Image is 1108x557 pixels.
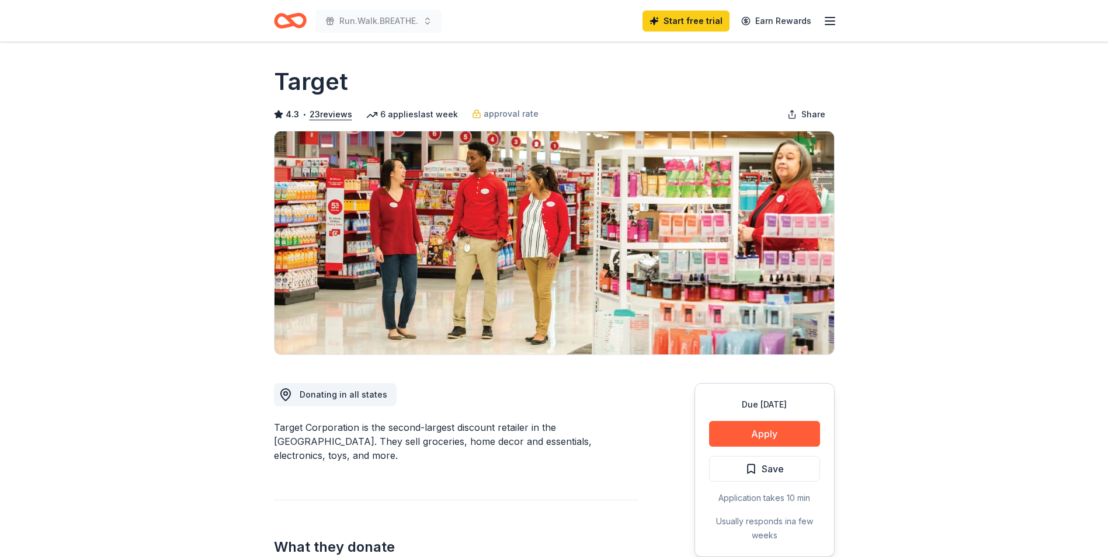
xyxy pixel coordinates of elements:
span: Share [801,107,825,121]
a: Home [274,7,307,34]
span: Save [762,461,784,476]
button: 23reviews [310,107,352,121]
a: Earn Rewards [734,11,818,32]
div: Target Corporation is the second-largest discount retailer in the [GEOGRAPHIC_DATA]. They sell gr... [274,420,638,462]
button: Save [709,456,820,482]
div: 6 applies last week [366,107,458,121]
button: Share [778,103,835,126]
button: Run.Walk.BREATHE. [316,9,442,33]
span: approval rate [484,107,539,121]
span: Run.Walk.BREATHE. [339,14,418,28]
a: approval rate [472,107,539,121]
button: Apply [709,421,820,447]
span: Donating in all states [300,389,387,399]
h1: Target [274,65,348,98]
img: Image for Target [275,131,834,354]
div: Application takes 10 min [709,491,820,505]
div: Usually responds in a few weeks [709,514,820,542]
span: 4.3 [286,107,299,121]
a: Start free trial [642,11,730,32]
div: Due [DATE] [709,398,820,412]
h2: What they donate [274,538,638,556]
span: • [302,110,306,119]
